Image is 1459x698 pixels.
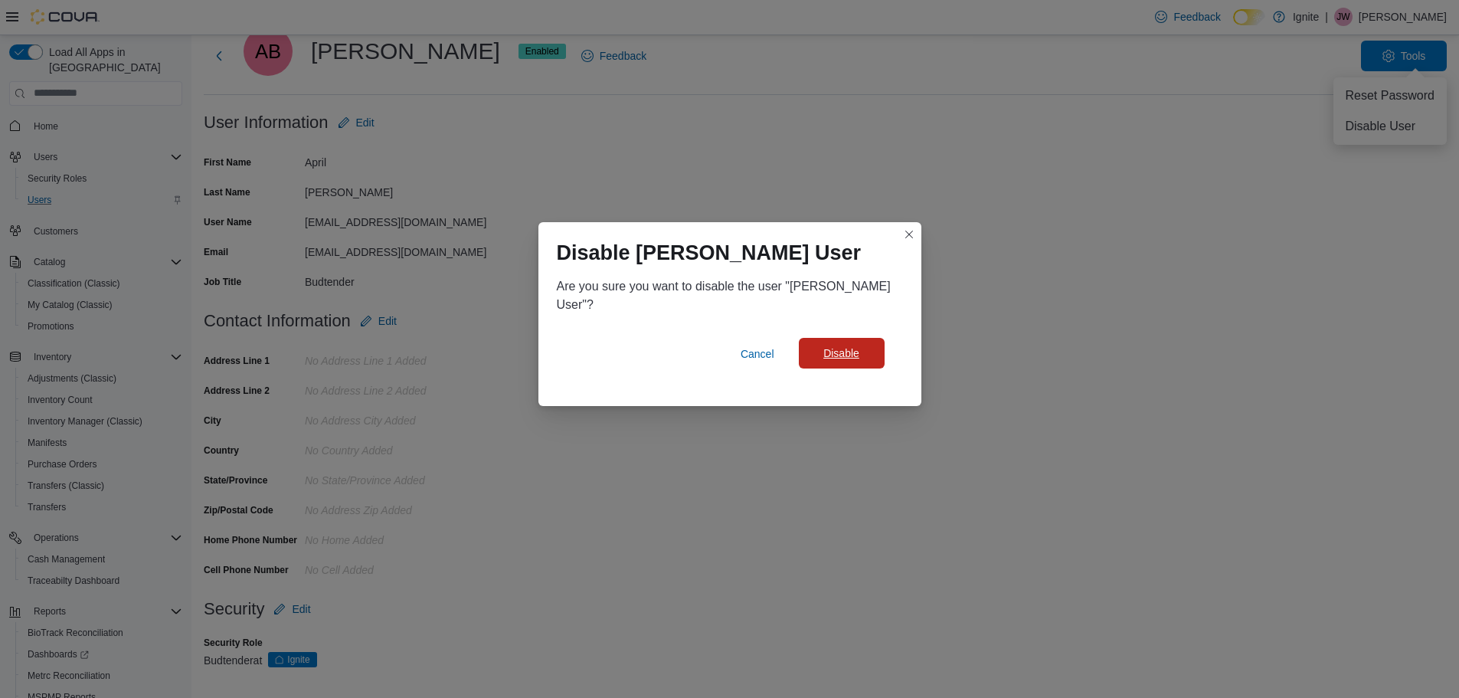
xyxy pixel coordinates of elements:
[900,225,918,244] button: Closes this modal window
[734,339,780,369] button: Cancel
[557,277,903,314] div: Are you sure you want to disable the user "[PERSON_NAME] User"?
[823,346,859,361] span: Disable
[557,241,862,265] h1: Disable [PERSON_NAME] User
[799,338,885,369] button: Disable
[741,346,774,362] span: Cancel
